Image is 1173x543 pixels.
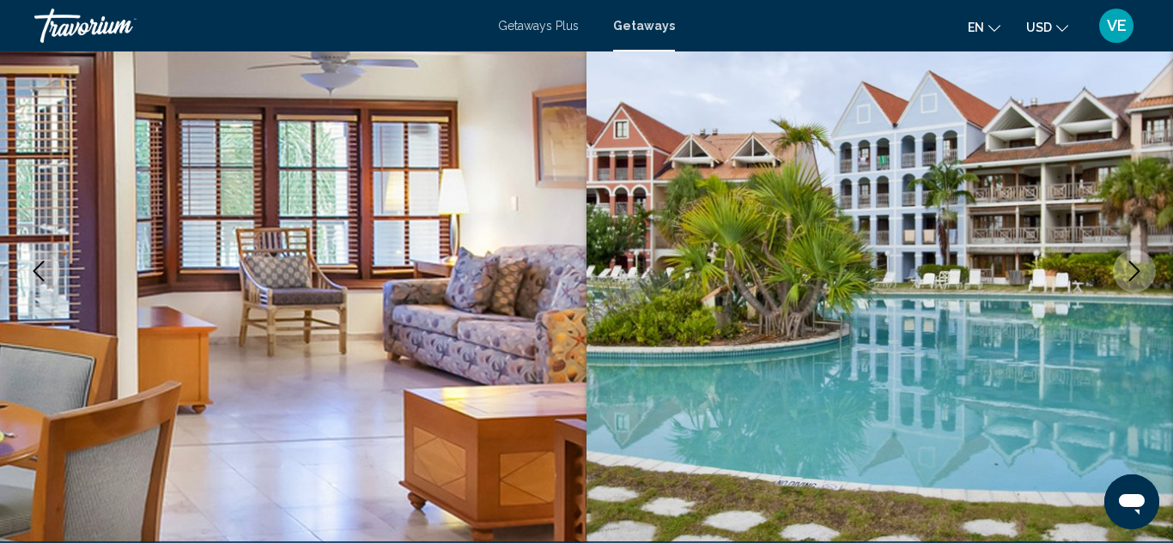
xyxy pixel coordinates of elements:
iframe: Button to launch messaging window [1104,474,1159,529]
span: USD [1026,21,1052,34]
button: Change currency [1026,15,1068,39]
a: Getaways Plus [498,19,579,33]
span: en [968,21,984,34]
button: Change language [968,15,1000,39]
button: User Menu [1094,8,1139,44]
a: Getaways [613,19,675,33]
a: Travorium [34,9,481,43]
button: Previous image [17,250,60,293]
button: Next image [1113,250,1156,293]
span: VE [1107,17,1127,34]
